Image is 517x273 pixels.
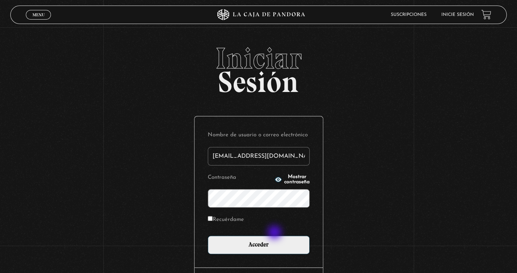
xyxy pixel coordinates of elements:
button: Mostrar contraseña [275,174,310,185]
input: Acceder [208,236,310,254]
a: Suscripciones [391,13,427,17]
span: Menu [32,13,45,17]
span: Mostrar contraseña [284,174,310,185]
label: Contraseña [208,172,273,184]
label: Nombre de usuario o correo electrónico [208,130,310,141]
span: Iniciar [10,44,507,73]
a: View your shopping cart [481,10,491,20]
span: Cerrar [30,19,47,24]
h2: Sesión [10,44,507,91]
input: Recuérdame [208,216,213,221]
label: Recuérdame [208,214,244,226]
a: Inicie sesión [441,13,474,17]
